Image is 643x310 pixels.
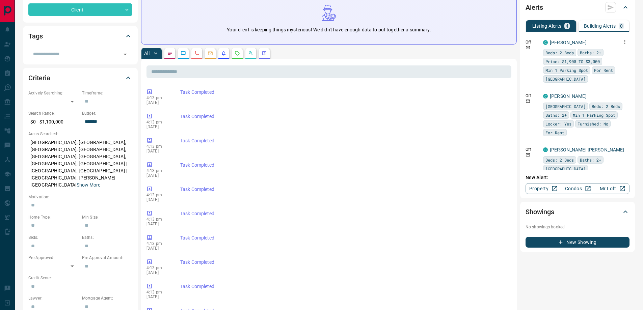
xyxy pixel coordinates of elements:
[28,295,79,301] p: Lawyer:
[180,283,509,290] p: Task Completed
[543,40,548,45] div: condos.ca
[146,290,170,294] p: 4:13 pm
[545,58,600,65] span: Price: $1,900 TO $3,000
[550,147,624,152] a: [PERSON_NAME] [PERSON_NAME]
[620,24,623,28] p: 0
[28,116,79,128] p: $0 - $1,100,000
[180,137,509,144] p: Task Completed
[146,217,170,222] p: 4:13 pm
[28,31,43,41] h2: Tags
[146,294,170,299] p: [DATE]
[146,173,170,178] p: [DATE]
[180,186,509,193] p: Task Completed
[146,270,170,275] p: [DATE]
[573,112,615,118] span: Min 1 Parking Spot
[592,103,620,110] span: Beds: 2 Beds
[28,255,79,261] p: Pre-Approved:
[526,174,629,181] p: New Alert:
[526,146,539,152] p: Off
[180,162,509,169] p: Task Completed
[526,204,629,220] div: Showings
[580,49,601,56] span: Baths: 2+
[550,40,587,45] a: [PERSON_NAME]
[526,237,629,248] button: New Showing
[28,137,132,191] p: [GEOGRAPHIC_DATA], [GEOGRAPHIC_DATA], [GEOGRAPHIC_DATA], [GEOGRAPHIC_DATA], [GEOGRAPHIC_DATA], [G...
[28,3,132,16] div: Client
[146,95,170,100] p: 4:13 pm
[180,89,509,96] p: Task Completed
[28,70,132,86] div: Criteria
[146,222,170,226] p: [DATE]
[28,234,79,241] p: Beds:
[560,183,595,194] a: Condos
[578,120,608,127] span: Furnished: No
[221,51,226,56] svg: Listing Alerts
[526,224,629,230] p: No showings booked
[146,144,170,149] p: 4:13 pm
[146,124,170,129] p: [DATE]
[146,241,170,246] p: 4:13 pm
[180,234,509,242] p: Task Completed
[526,99,530,104] svg: Email
[82,295,132,301] p: Mortgage Agent:
[180,210,509,217] p: Task Completed
[146,168,170,173] p: 4:13 pm
[543,147,548,152] div: condos.ca
[167,51,172,56] svg: Notes
[144,51,150,56] p: All
[526,206,554,217] h2: Showings
[180,113,509,120] p: Task Completed
[28,194,132,200] p: Motivation:
[28,90,79,96] p: Actively Searching:
[545,120,571,127] span: Locker: Yes
[595,183,629,194] a: Mr.Loft
[146,149,170,153] p: [DATE]
[146,120,170,124] p: 4:13 pm
[545,49,574,56] span: Beds: 2 Beds
[584,24,616,28] p: Building Alerts
[545,165,586,172] span: [GEOGRAPHIC_DATA]
[146,246,170,251] p: [DATE]
[194,51,199,56] svg: Calls
[526,39,539,45] p: Off
[82,234,132,241] p: Baths:
[28,131,132,137] p: Areas Searched:
[566,24,568,28] p: 4
[526,93,539,99] p: Off
[532,24,562,28] p: Listing Alerts
[28,28,132,44] div: Tags
[545,112,567,118] span: Baths: 2+
[526,152,530,157] svg: Email
[594,67,613,74] span: For Rent
[28,214,79,220] p: Home Type:
[545,157,574,163] span: Beds: 2 Beds
[181,51,186,56] svg: Lead Browsing Activity
[146,100,170,105] p: [DATE]
[28,73,50,83] h2: Criteria
[550,93,587,99] a: [PERSON_NAME]
[545,67,588,74] span: Min 1 Parking Spot
[526,2,543,13] h2: Alerts
[82,214,132,220] p: Min Size:
[82,255,132,261] p: Pre-Approval Amount:
[82,110,132,116] p: Budget:
[235,51,240,56] svg: Requests
[180,259,509,266] p: Task Completed
[28,110,79,116] p: Search Range:
[526,183,560,194] a: Property
[227,26,431,33] p: Your client is keeping things mysterious! We didn't have enough data to put together a summary.
[120,50,130,59] button: Open
[262,51,267,56] svg: Agent Actions
[28,275,132,281] p: Credit Score:
[526,45,530,50] svg: Email
[82,90,132,96] p: Timeframe:
[77,181,100,189] button: Show More
[545,76,586,82] span: [GEOGRAPHIC_DATA]
[248,51,253,56] svg: Opportunities
[208,51,213,56] svg: Emails
[146,193,170,197] p: 4:13 pm
[580,157,601,163] span: Baths: 2+
[146,265,170,270] p: 4:13 pm
[545,103,586,110] span: [GEOGRAPHIC_DATA]
[146,197,170,202] p: [DATE]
